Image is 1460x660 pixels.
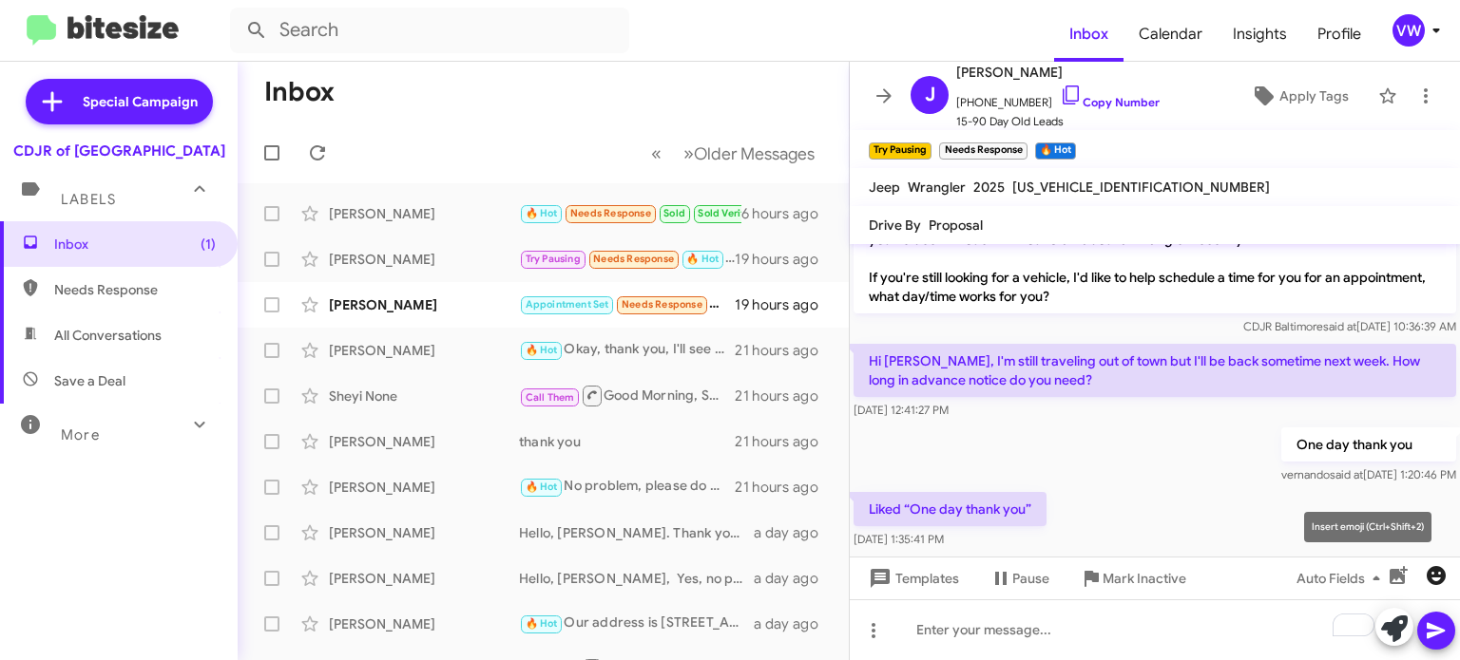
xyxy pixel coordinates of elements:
span: CDJR Baltimore [DATE] 10:36:39 AM [1243,319,1456,333]
div: 21 hours ago [735,387,834,405]
span: Drive By [869,217,921,234]
div: Our address is [STREET_ADDRESS][US_STATE] [519,613,754,634]
span: Mark Inactive [1103,561,1186,595]
div: Sheyi None [329,387,519,405]
div: a day ago [754,614,834,633]
div: To enrich screen reader interactions, please activate Accessibility in Grammarly extension settings [850,599,1460,660]
span: Inbox [1054,7,1124,62]
div: [PERSON_NAME] [329,569,519,588]
div: CDJR of [GEOGRAPHIC_DATA] [13,141,225,160]
small: Try Pausing [869,142,932,160]
button: Auto Fields [1281,561,1403,595]
span: 🔥 Hot [686,253,719,265]
span: 🔥 Hot [526,207,558,219]
p: Hi [PERSON_NAME], I'm still traveling out of town but I'll be back sometime next week. How long i... [854,344,1456,397]
span: Labels [61,191,116,208]
div: Okay, thank you, I'll see you [DATE]. Don't forget to ask for Dr V, the vehicle upgrade manager, ... [519,339,735,361]
span: Special Campaign [83,92,198,111]
nav: Page navigation example [641,134,826,173]
button: Mark Inactive [1065,561,1201,595]
a: Insights [1218,7,1302,62]
button: Next [672,134,826,173]
div: vw [1393,14,1425,47]
div: Hello, [PERSON_NAME]. Thank you for your inquiry. Are you available to stop by either [DATE] or [... [519,523,754,542]
div: [PERSON_NAME] [329,432,519,451]
span: [DATE] 1:35:41 PM [854,532,944,546]
div: 6 hours ago [741,204,834,223]
span: 🔥 Hot [526,344,558,356]
div: 19 hours ago [735,250,834,269]
span: Needs Response [622,298,702,311]
input: Search [230,8,629,53]
small: Needs Response [939,142,1027,160]
div: [PERSON_NAME] [329,478,519,497]
div: Insert emoji (Ctrl+Shift+2) [1304,512,1431,542]
div: Good Morning, Sheyi. Thank you for your inquiry. Are you available to stop by either [DATE] or [D... [519,384,735,407]
span: Appointment Set [526,298,609,311]
div: [PERSON_NAME] [329,204,519,223]
a: Copy Number [1060,95,1160,109]
a: Calendar [1124,7,1218,62]
button: Templates [850,561,974,595]
button: Pause [974,561,1065,595]
span: [PERSON_NAME] [956,61,1160,84]
div: [PERSON_NAME] [329,295,519,314]
span: Pause [1012,561,1049,595]
div: Liked “One day thank you” [519,248,735,270]
a: Special Campaign [26,79,213,124]
span: » [683,141,694,165]
span: Save a Deal [54,371,125,390]
div: [PERSON_NAME] [329,523,519,542]
div: a day ago [754,523,834,542]
button: Apply Tags [1229,79,1369,113]
div: 21 hours ago [735,432,834,451]
span: Needs Response [54,280,216,299]
h1: Inbox [264,77,335,107]
span: Older Messages [694,143,815,164]
span: Try Pausing [526,253,581,265]
span: said at [1330,467,1363,481]
span: Call Them [526,391,575,404]
span: Inbox [54,235,216,254]
span: 🔥 Hot [526,617,558,630]
p: One day thank you [1281,427,1456,462]
span: 2025 [973,179,1005,196]
small: 🔥 Hot [1035,142,1076,160]
span: J [925,80,935,110]
span: said at [1323,319,1356,333]
span: Auto Fields [1297,561,1388,595]
a: Profile [1302,7,1376,62]
div: [PERSON_NAME] [329,250,519,269]
div: No problem, please do so. My number is [PHONE_NUMBER]. [PERSON_NAME], the vehicle upgrade manager... [519,476,735,498]
span: (1) [201,235,216,254]
span: Sold Verified [698,207,760,219]
button: vw [1376,14,1439,47]
span: [US_VEHICLE_IDENTIFICATION_NUMBER] [1012,179,1270,196]
div: 19 hours ago [735,295,834,314]
button: Previous [640,134,673,173]
span: Apply Tags [1279,79,1349,113]
span: Jeep [869,179,900,196]
p: Hi [PERSON_NAME] it's [PERSON_NAME] at Ourisman CDJR of [GEOGRAPHIC_DATA]. I saw you've been in t... [854,203,1456,313]
span: Needs Response [570,207,651,219]
span: Wrangler [908,179,966,196]
div: Hi [PERSON_NAME], while my visit itself went smoothly, I’m very frustrated that after purchasing ... [519,202,741,224]
span: 🔥 Hot [526,481,558,493]
div: [PERSON_NAME] [329,341,519,360]
div: a day ago [754,569,834,588]
span: vernando [DATE] 1:20:46 PM [1281,467,1456,481]
div: Hello, [PERSON_NAME], Yes, no problem, I can't get you a new or used vehicle. Will you be coming ... [519,569,754,588]
div: [PERSON_NAME] [329,614,519,633]
span: « [651,141,662,165]
div: 21 hours ago [735,478,834,497]
span: More [61,426,100,443]
p: Liked “One day thank you” [854,492,1047,526]
span: Proposal [929,217,983,234]
span: All Conversations [54,326,162,345]
span: Needs Response [593,253,674,265]
div: 21 hours ago [735,341,834,360]
span: 15-90 Day Old Leads [956,112,1160,131]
